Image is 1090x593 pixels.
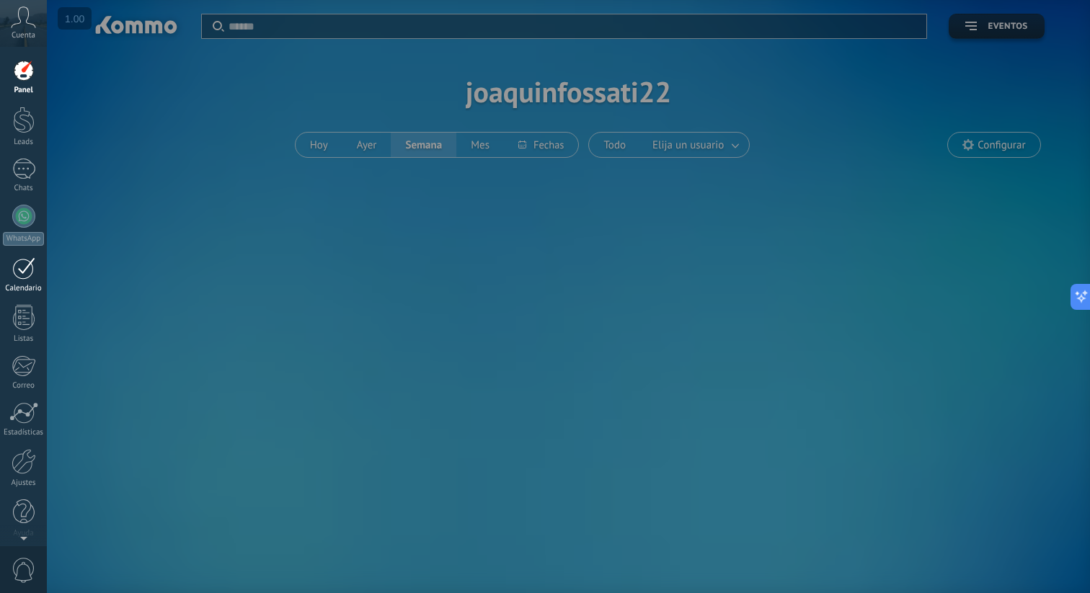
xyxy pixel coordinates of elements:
div: Estadísticas [3,428,45,437]
div: Listas [3,334,45,344]
span: Cuenta [12,31,35,40]
div: Correo [3,381,45,391]
div: Calendario [3,284,45,293]
div: Panel [3,86,45,95]
div: Chats [3,184,45,193]
div: WhatsApp [3,232,44,246]
div: Ajustes [3,478,45,488]
div: Leads [3,138,45,147]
